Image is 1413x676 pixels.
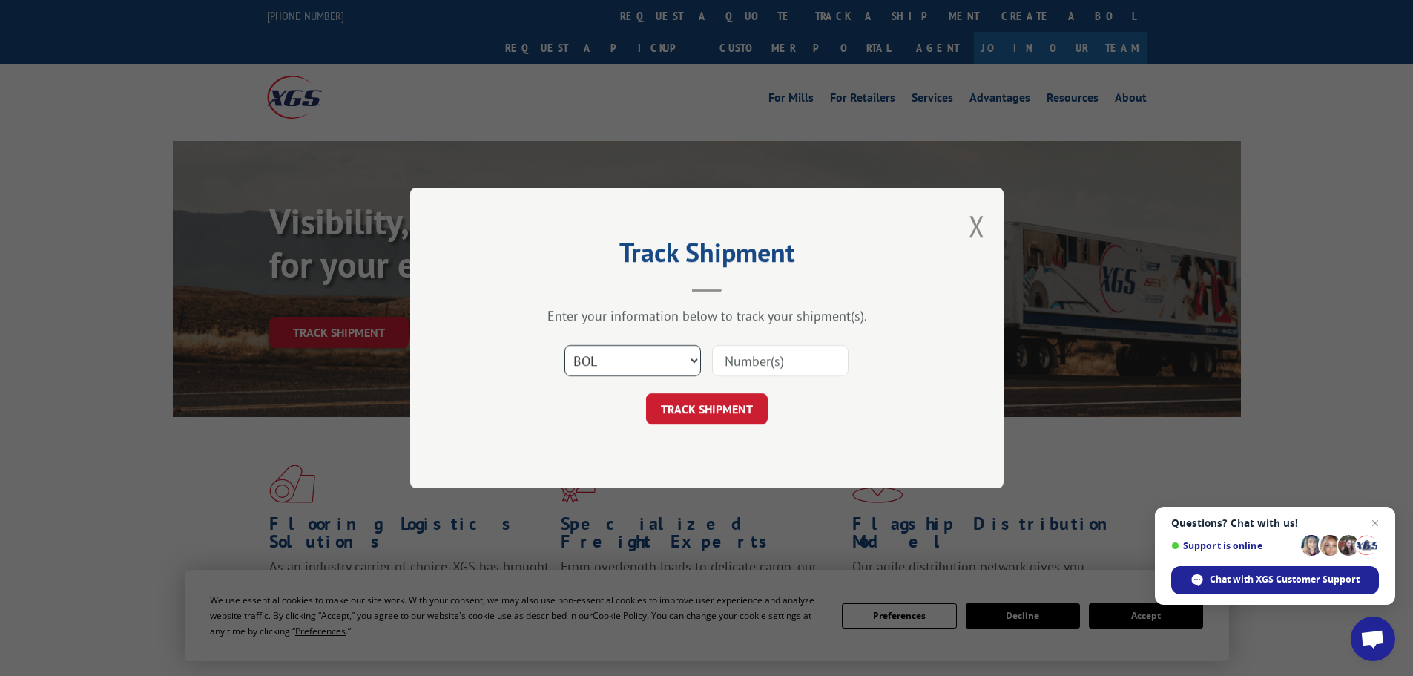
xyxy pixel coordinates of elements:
[1366,514,1384,532] span: Close chat
[484,307,929,324] div: Enter your information below to track your shipment(s).
[712,345,849,376] input: Number(s)
[1351,617,1395,661] div: Open chat
[1210,573,1360,586] span: Chat with XGS Customer Support
[1171,517,1379,529] span: Questions? Chat with us!
[1171,566,1379,594] div: Chat with XGS Customer Support
[646,393,768,424] button: TRACK SHIPMENT
[484,242,929,270] h2: Track Shipment
[969,206,985,246] button: Close modal
[1171,540,1296,551] span: Support is online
